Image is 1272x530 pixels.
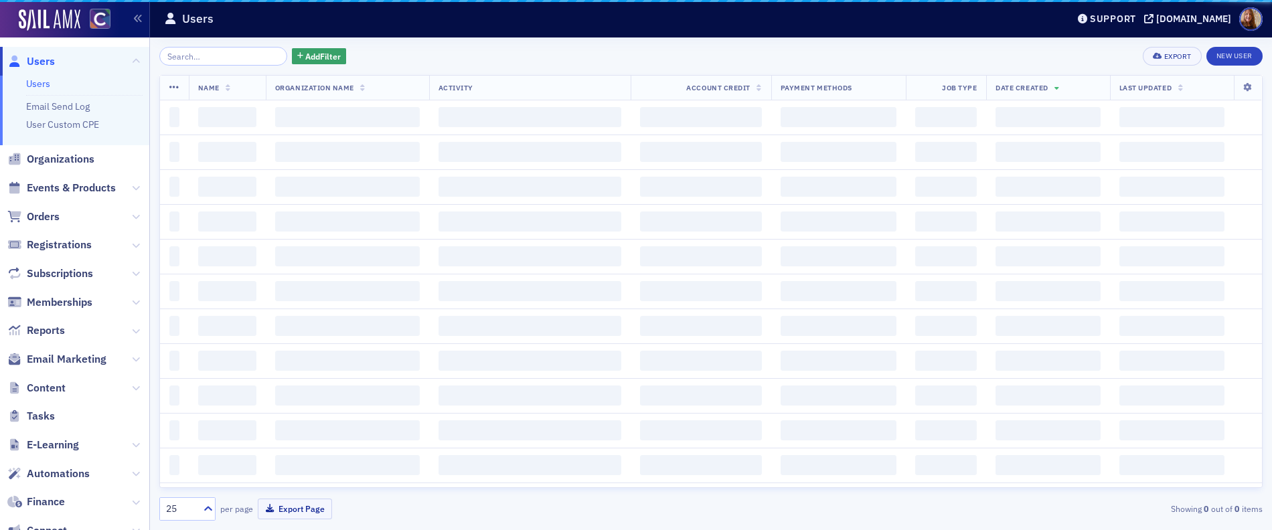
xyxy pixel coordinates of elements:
[27,295,92,310] span: Memberships
[26,118,99,130] a: User Custom CPE
[1090,13,1136,25] div: Support
[27,209,60,224] span: Orders
[169,281,179,301] span: ‌
[275,351,420,371] span: ‌
[439,246,621,266] span: ‌
[915,316,977,336] span: ‌
[781,83,852,92] span: Payment Methods
[198,83,220,92] span: Name
[27,266,93,281] span: Subscriptions
[781,107,897,127] span: ‌
[1119,351,1224,371] span: ‌
[904,503,1263,515] div: Showing out of items
[640,281,762,301] span: ‌
[7,352,106,367] a: Email Marketing
[7,209,60,224] a: Orders
[1119,316,1224,336] span: ‌
[27,409,55,424] span: Tasks
[915,107,977,127] span: ‌
[80,9,110,31] a: View Homepage
[27,54,55,69] span: Users
[27,152,94,167] span: Organizations
[996,351,1100,371] span: ‌
[27,495,65,509] span: Finance
[169,351,179,371] span: ‌
[1119,385,1224,406] span: ‌
[915,420,977,440] span: ‌
[26,100,90,112] a: Email Send Log
[27,466,90,481] span: Automations
[996,107,1100,127] span: ‌
[275,107,420,127] span: ‌
[781,385,897,406] span: ‌
[275,177,420,197] span: ‌
[7,495,65,509] a: Finance
[1202,503,1211,515] strong: 0
[640,107,762,127] span: ‌
[439,455,621,475] span: ‌
[198,420,256,440] span: ‌
[915,351,977,371] span: ‌
[7,295,92,310] a: Memberships
[7,381,66,395] a: Content
[275,83,354,92] span: Organization Name
[640,455,762,475] span: ‌
[220,503,253,515] label: per page
[198,316,256,336] span: ‌
[439,316,621,336] span: ‌
[439,142,621,162] span: ‌
[159,47,287,66] input: Search…
[7,323,65,338] a: Reports
[781,281,897,301] span: ‌
[915,281,977,301] span: ‌
[439,351,621,371] span: ‌
[640,420,762,440] span: ‌
[1119,211,1224,232] span: ‌
[915,455,977,475] span: ‌
[198,455,256,475] span: ‌
[275,455,420,475] span: ‌
[275,142,420,162] span: ‌
[198,107,256,127] span: ‌
[996,420,1100,440] span: ‌
[1206,47,1263,66] a: New User
[781,351,897,371] span: ‌
[275,385,420,406] span: ‌
[198,351,256,371] span: ‌
[996,83,1048,92] span: Date Created
[996,316,1100,336] span: ‌
[781,177,897,197] span: ‌
[169,385,179,406] span: ‌
[439,420,621,440] span: ‌
[781,420,897,440] span: ‌
[198,246,256,266] span: ‌
[7,238,92,252] a: Registrations
[996,177,1100,197] span: ‌
[1119,107,1224,127] span: ‌
[7,152,94,167] a: Organizations
[686,83,750,92] span: Account Credit
[166,502,195,516] div: 25
[292,48,347,65] button: AddFilter
[27,181,116,195] span: Events & Products
[915,177,977,197] span: ‌
[915,211,977,232] span: ‌
[7,181,116,195] a: Events & Products
[439,107,621,127] span: ‌
[198,281,256,301] span: ‌
[19,9,80,31] a: SailAMX
[198,211,256,232] span: ‌
[169,107,179,127] span: ‌
[1119,177,1224,197] span: ‌
[26,78,50,90] a: Users
[996,246,1100,266] span: ‌
[1233,503,1242,515] strong: 0
[169,455,179,475] span: ‌
[275,420,420,440] span: ‌
[439,83,473,92] span: Activity
[1119,142,1224,162] span: ‌
[258,499,332,519] button: Export Page
[275,246,420,266] span: ‌
[996,211,1100,232] span: ‌
[996,281,1100,301] span: ‌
